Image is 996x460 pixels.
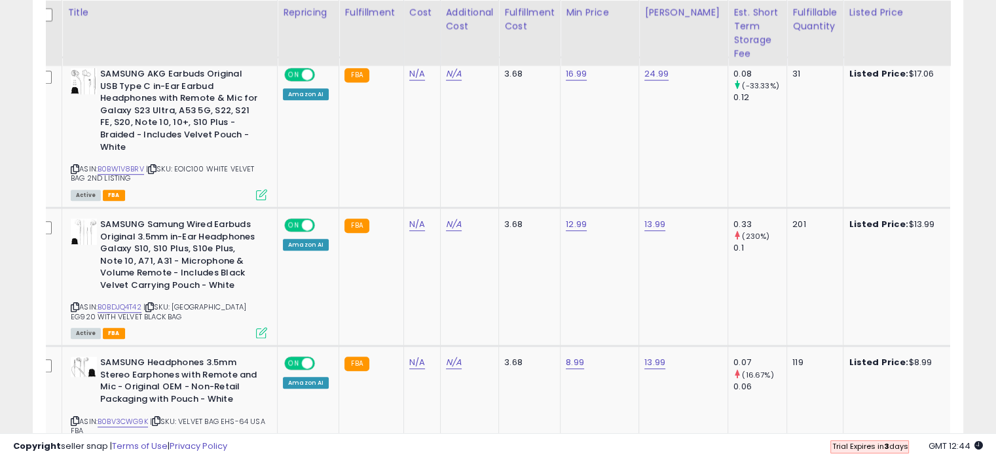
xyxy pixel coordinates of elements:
a: N/A [446,356,462,369]
div: Fulfillment [344,6,397,20]
span: | SKU: [GEOGRAPHIC_DATA] EG920 WITH VELVET BLACK BAG [71,302,246,321]
img: 31K-qu8aI-L._SL40_.jpg [71,357,97,377]
small: FBA [344,357,369,371]
a: 8.99 [566,356,584,369]
a: 13.99 [644,356,665,369]
div: 0.06 [733,381,786,393]
small: FBA [344,68,369,82]
a: N/A [409,67,425,80]
div: Title [67,6,272,20]
div: 3.68 [504,219,550,230]
div: [PERSON_NAME] [644,6,722,20]
span: ON [286,69,302,80]
a: N/A [409,218,425,231]
b: Listed Price: [849,356,908,368]
div: Min Price [566,6,633,20]
div: Fulfillment Cost [504,6,555,33]
div: Fulfillable Quantity [792,6,838,33]
a: 12.99 [566,218,587,231]
div: Additional Cost [446,6,494,33]
div: 201 [792,219,833,230]
div: ASIN: [71,219,267,337]
div: $17.06 [849,68,957,80]
small: (-33.33%) [742,80,779,91]
div: 0.1 [733,242,786,254]
div: Cost [409,6,435,20]
div: 3.68 [504,357,550,368]
b: Listed Price: [849,67,908,80]
a: N/A [446,67,462,80]
a: N/A [446,218,462,231]
span: All listings currently available for purchase on Amazon [71,328,101,339]
span: Trial Expires in days [832,441,908,451]
b: Listed Price: [849,218,908,230]
div: Repricing [283,6,333,20]
span: All listings currently available for purchase on Amazon [71,190,101,201]
div: Amazon AI [283,239,329,251]
div: Est. Short Term Storage Fee [733,6,781,61]
div: 0.07 [733,357,786,368]
small: FBA [344,219,369,233]
a: Privacy Policy [170,440,227,452]
a: B0BDJQ4T42 [98,302,141,313]
span: | SKU: EOIC100 WHITE VELVET BAG 2ND LISTING [71,164,255,183]
span: ON [286,358,302,369]
b: SAMSUNG AKG Earbuds Original USB Type C in-Ear Earbud Headphones with Remote & Mic for Galaxy S23... [100,68,259,156]
div: Amazon AI [283,377,329,389]
a: B0BV3CWG9K [98,416,148,427]
div: 0.12 [733,92,786,103]
div: 31 [792,68,833,80]
a: 24.99 [644,67,669,80]
img: 41gSejmLCLL._SL40_.jpg [71,68,97,94]
a: Terms of Use [112,440,168,452]
img: 314tNQSI+FL._SL40_.jpg [71,219,97,245]
a: 16.99 [566,67,587,80]
span: ON [286,220,302,231]
a: B0BW1V8BRV [98,164,144,175]
strong: Copyright [13,440,61,452]
span: OFF [313,358,334,369]
span: FBA [103,328,125,339]
b: SAMSUNG Samung Wired Earbuds Original 3.5mm in-Ear Headphones Galaxy S10, S10 Plus, S10e Plus, No... [100,219,259,294]
div: seller snap | | [13,440,227,453]
a: 13.99 [644,218,665,231]
span: 2025-08-11 12:44 GMT [929,440,983,452]
div: 0.08 [733,68,786,80]
div: ASIN: [71,68,267,199]
div: Listed Price [849,6,962,20]
span: OFF [313,69,334,80]
span: | SKU: VELVET BAG EHS-64 USA FBA [71,416,265,436]
a: N/A [409,356,425,369]
div: 0.33 [733,219,786,230]
small: (230%) [742,231,769,241]
span: OFF [313,220,334,231]
div: Amazon AI [283,88,329,100]
div: 3.68 [504,68,550,80]
div: $13.99 [849,219,957,230]
b: SAMSUNG Headphones 3.5mm Stereo Earphones with Remote and Mic - Original OEM - Non-Retail Packagi... [100,357,259,408]
div: $8.99 [849,357,957,368]
span: FBA [103,190,125,201]
small: (16.67%) [742,370,773,380]
div: 119 [792,357,833,368]
b: 3 [883,441,889,451]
